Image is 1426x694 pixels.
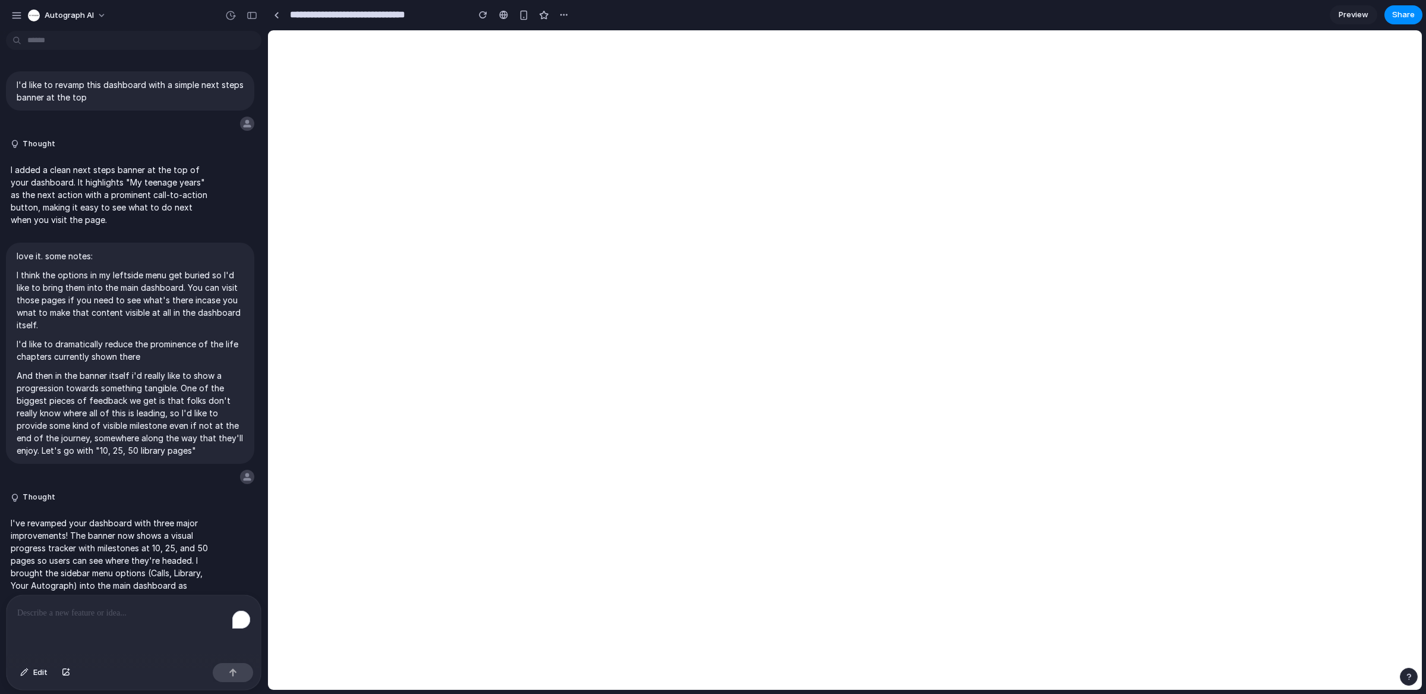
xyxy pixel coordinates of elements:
[7,595,261,658] div: To enrich screen reader interactions, please activate Accessibility in Grammarly extension settings
[1330,5,1377,24] a: Preview
[1339,9,1368,21] span: Preview
[11,164,209,226] p: I added a clean next steps banner at the top of your dashboard. It highlights "My teenage years" ...
[33,667,48,679] span: Edit
[14,663,53,682] button: Edit
[45,10,94,21] span: Autograph AI
[23,6,112,25] button: Autograph AI
[17,250,244,262] p: love it. some notes:
[1384,5,1422,24] button: Share
[17,269,244,331] p: I think the options in my leftside menu get buried so I'd like to bring them into the main dashbo...
[1392,9,1415,21] span: Share
[17,369,244,457] p: And then in the banner itself i'd really like to show a progression towards something tangible. O...
[17,338,244,363] p: I'd like to dramatically reduce the prominence of the life chapters currently shown there
[11,517,209,642] p: I've revamped your dashboard with three major improvements! The banner now shows a visual progres...
[17,78,244,103] p: I'd like to revamp this dashboard with a simple next steps banner at the top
